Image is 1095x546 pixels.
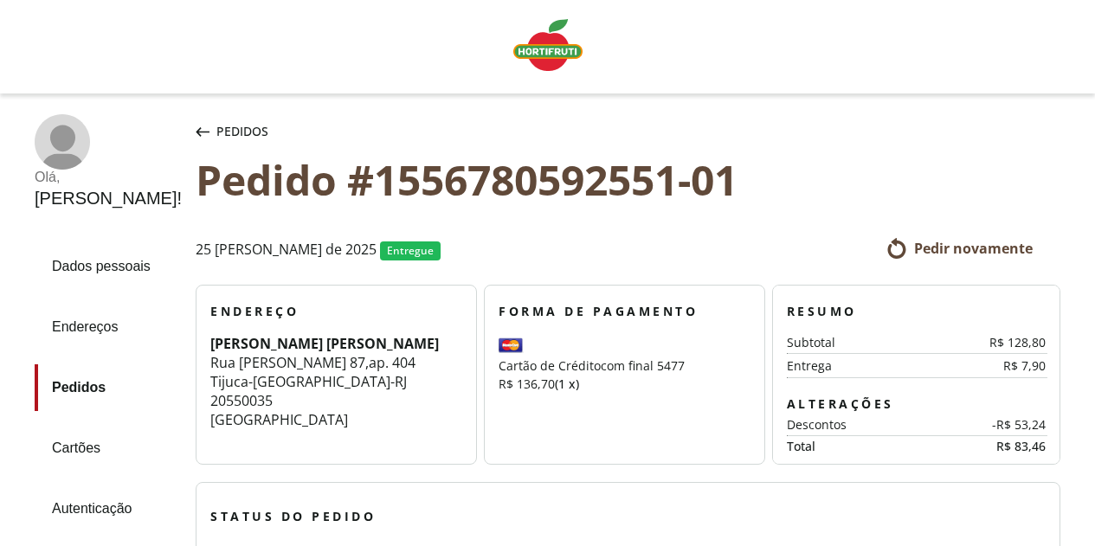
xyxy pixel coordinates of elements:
[210,372,248,391] span: Tijuca
[942,418,1046,432] div: -R$ 53,24
[499,357,750,393] div: Cartão de Crédito
[48,28,85,42] div: v 4.0.25
[210,334,439,353] strong: [PERSON_NAME] [PERSON_NAME]
[886,238,1033,259] a: Pedir novamente
[47,100,61,114] img: tab_domain_overview_orange.svg
[369,353,415,372] span: ap. 404
[350,353,365,372] span: 87
[35,170,182,185] div: Olá ,
[210,391,273,410] span: 20550035
[45,45,190,59] div: Domain: [DOMAIN_NAME]
[172,100,186,114] img: tab_keywords_by_traffic_grey.svg
[248,372,253,391] span: -
[390,372,395,391] span: -
[395,372,407,391] span: RJ
[506,12,589,81] a: Logo
[513,19,583,71] img: Logo
[66,102,155,113] div: Domain Overview
[35,243,182,290] a: Dados pessoais
[216,123,268,140] span: Pedidos
[210,410,348,429] span: [GEOGRAPHIC_DATA]
[365,353,369,372] span: ,
[787,303,1046,320] h3: Resumo
[210,353,346,372] span: Rua [PERSON_NAME]
[499,376,555,392] span: R$ 136,70
[253,372,390,391] span: [GEOGRAPHIC_DATA]
[787,440,916,453] div: Total
[387,243,434,258] span: Entregue
[499,303,750,320] h3: Forma de Pagamento
[555,376,579,392] span: (1 x)
[35,364,182,411] a: Pedidos
[942,359,1046,373] div: R$ 7,90
[787,395,1046,413] h3: Alterações
[210,508,376,524] span: Status do pedido
[196,156,1060,203] div: Pedido #1556780592551-01
[601,357,685,374] span: com final 5477
[35,304,182,350] a: Endereços
[35,425,182,472] a: Cartões
[916,440,1045,453] div: R$ 83,46
[210,303,462,320] h3: Endereço
[35,189,182,209] div: [PERSON_NAME] !
[192,114,272,149] button: Pedidos
[28,28,42,42] img: logo_orange.svg
[787,336,942,350] div: Subtotal
[787,418,942,432] div: Descontos
[191,102,292,113] div: Keywords by Traffic
[787,359,942,373] div: Entrega
[35,485,182,532] a: Autenticação
[28,45,42,59] img: website_grey.svg
[196,241,377,260] span: 25 [PERSON_NAME] de 2025
[914,239,1033,258] span: Pedir novamente
[942,336,1046,350] div: R$ 128,80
